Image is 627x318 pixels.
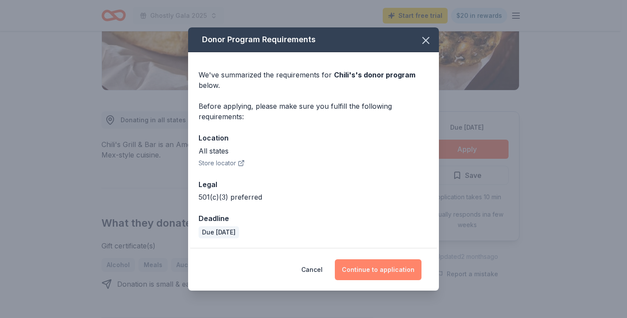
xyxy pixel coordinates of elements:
[199,179,428,190] div: Legal
[199,158,245,168] button: Store locator
[301,259,323,280] button: Cancel
[188,27,439,52] div: Donor Program Requirements
[199,146,428,156] div: All states
[335,259,421,280] button: Continue to application
[199,101,428,122] div: Before applying, please make sure you fulfill the following requirements:
[199,70,428,90] div: We've summarized the requirements for below.
[199,213,428,224] div: Deadline
[199,132,428,144] div: Location
[199,192,428,202] div: 501(c)(3) preferred
[334,70,415,79] span: Chili's 's donor program
[199,226,239,238] div: Due [DATE]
